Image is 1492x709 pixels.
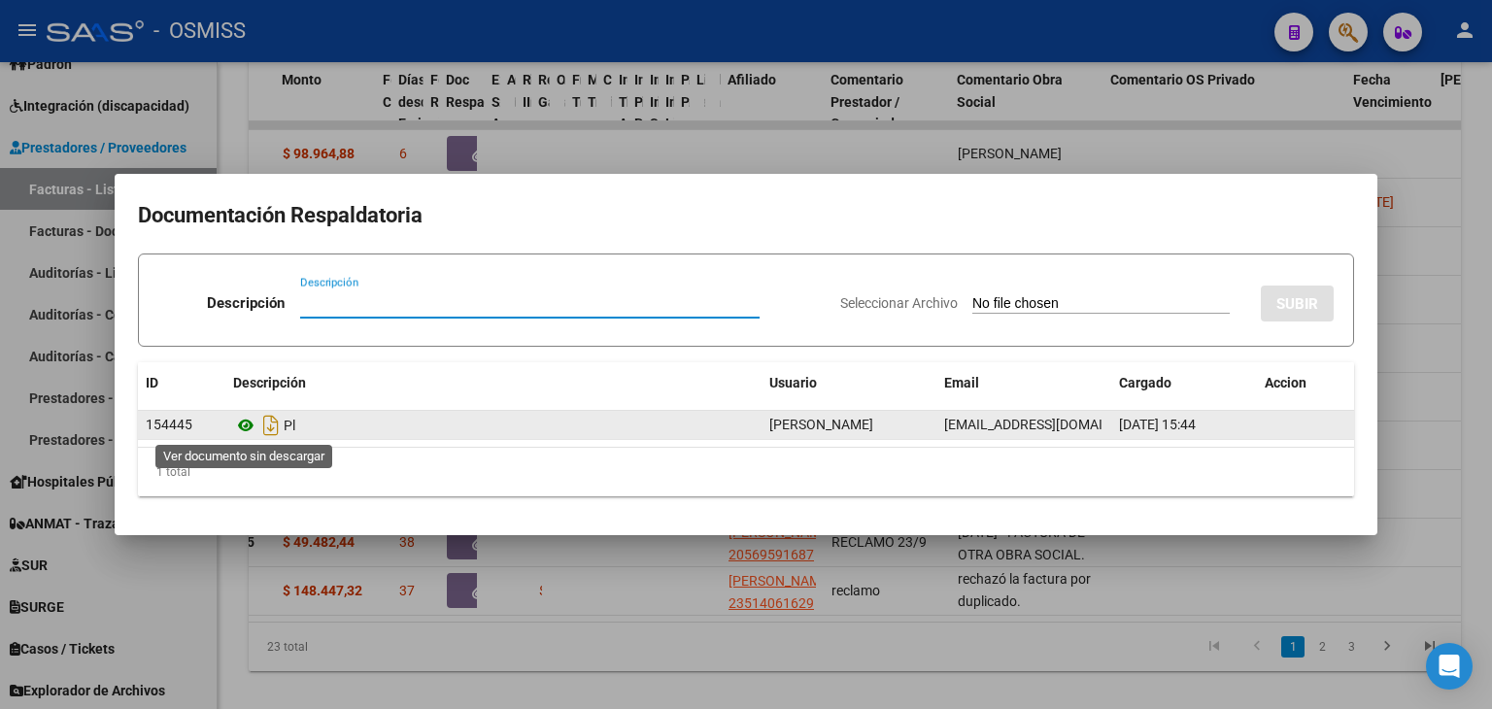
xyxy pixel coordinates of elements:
span: [PERSON_NAME] [769,417,873,432]
p: Descripción [207,292,285,315]
datatable-header-cell: Descripción [225,362,762,404]
span: Accion [1265,375,1306,390]
datatable-header-cell: Cargado [1111,362,1257,404]
button: SUBIR [1261,286,1334,321]
span: Email [944,375,979,390]
span: ID [146,375,158,390]
h2: Documentación Respaldatoria [138,197,1354,234]
span: Seleccionar Archivo [840,295,958,311]
datatable-header-cell: ID [138,362,225,404]
span: Cargado [1119,375,1171,390]
span: Usuario [769,375,817,390]
i: Descargar documento [258,410,284,441]
datatable-header-cell: Usuario [762,362,936,404]
span: SUBIR [1276,295,1318,313]
div: Open Intercom Messenger [1426,643,1473,690]
span: [EMAIL_ADDRESS][DOMAIN_NAME] [944,417,1160,432]
div: Pl [233,410,754,441]
datatable-header-cell: Accion [1257,362,1354,404]
datatable-header-cell: Email [936,362,1111,404]
span: 154445 [146,417,192,432]
span: [DATE] 15:44 [1119,417,1196,432]
div: 1 total [138,448,1354,496]
span: Descripción [233,375,306,390]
